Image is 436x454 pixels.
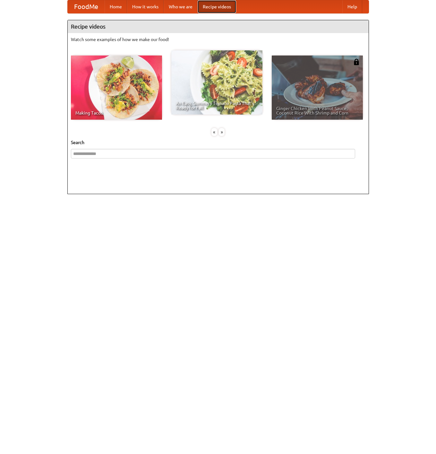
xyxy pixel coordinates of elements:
a: How it works [127,0,164,13]
h5: Search [71,139,365,146]
a: Home [105,0,127,13]
a: Help [342,0,362,13]
p: Watch some examples of how we make our food! [71,36,365,43]
a: Recipe videos [198,0,236,13]
h4: Recipe videos [68,20,369,33]
a: An Easy, Summery Tomato Pasta That's Ready for Fall [171,50,262,115]
span: An Easy, Summery Tomato Pasta That's Ready for Fall [176,101,258,110]
a: Making Tacos [71,56,162,120]
a: FoodMe [68,0,105,13]
img: 483408.png [353,59,360,65]
a: Who we are [164,0,198,13]
span: Making Tacos [75,111,158,115]
div: « [211,128,217,136]
div: » [219,128,225,136]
